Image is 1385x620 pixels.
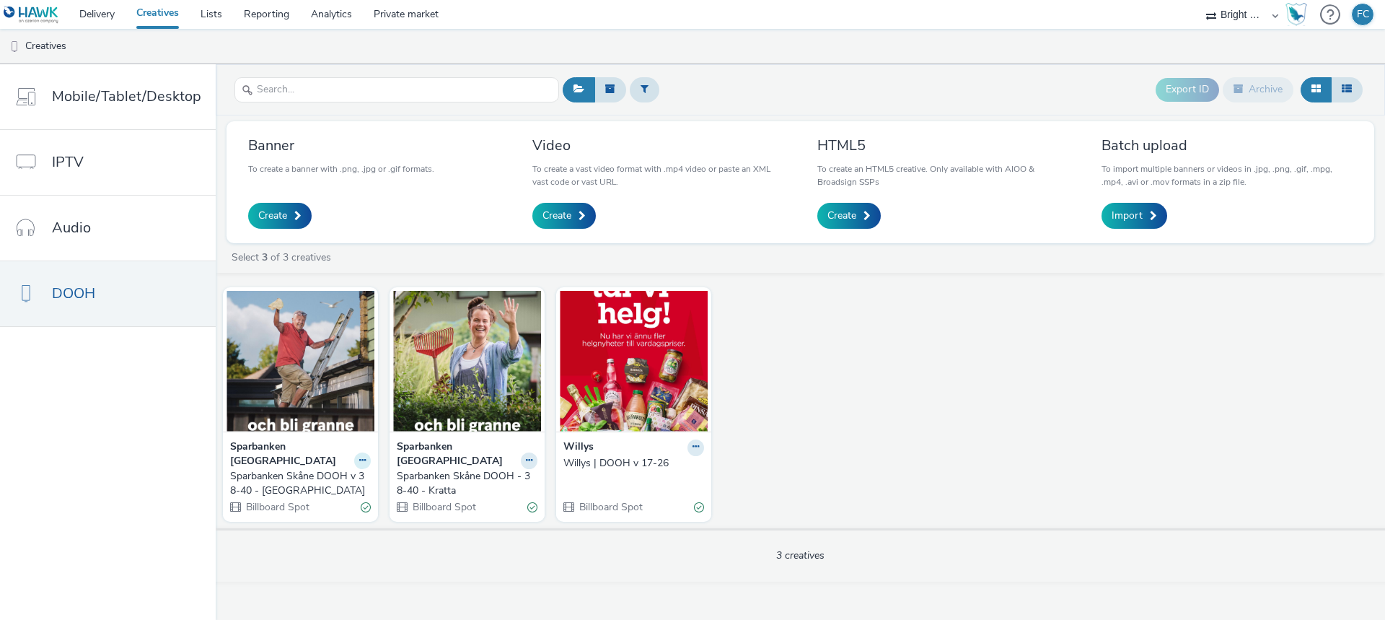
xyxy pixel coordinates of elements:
[393,291,541,432] img: Sparbanken Skåne DOOH - 38-40 - Kratta visual
[397,469,532,499] div: Sparbanken Skåne DOOH - 38-40 - Kratta
[776,549,825,562] span: 3 creatives
[52,86,201,107] span: Mobile/Tablet/Desktop
[817,136,1068,155] h3: HTML5
[563,456,704,471] a: Willys | DOOH v 17-26
[52,152,84,173] span: IPTV
[7,40,22,54] img: dooh
[817,203,881,229] a: Create
[230,469,365,499] div: Sparbanken Skåne DOOH v 38-40 - [GEOGRAPHIC_DATA]
[1112,209,1143,223] span: Import
[1331,77,1363,102] button: Table
[230,440,351,469] strong: Sparbanken [GEOGRAPHIC_DATA]
[245,500,309,514] span: Billboard Spot
[1102,162,1353,188] p: To import multiple banners or videos in .jpg, .png, .gif, .mpg, .mp4, .avi or .mov formats in a z...
[258,209,287,223] span: Create
[262,250,268,264] strong: 3
[560,291,708,432] img: Willys | DOOH v 17-26 visual
[52,217,91,238] span: Audio
[1102,203,1167,229] a: Import
[397,469,537,499] a: Sparbanken Skåne DOOH - 38-40 - Kratta
[411,500,476,514] span: Billboard Spot
[4,6,59,24] img: undefined Logo
[248,162,434,175] p: To create a banner with .png, .jpg or .gif formats.
[248,136,434,155] h3: Banner
[563,440,594,456] strong: Willys
[563,456,698,471] div: Willys | DOOH v 17-26
[542,209,571,223] span: Create
[532,136,783,155] h3: Video
[234,77,559,102] input: Search...
[578,500,643,514] span: Billboard Spot
[527,499,537,515] div: Valid
[1223,77,1293,102] button: Archive
[230,469,371,499] a: Sparbanken Skåne DOOH v 38-40 - [GEOGRAPHIC_DATA]
[532,203,596,229] a: Create
[248,203,312,229] a: Create
[227,291,374,432] img: Sparbanken Skåne DOOH v 38-40 - Stege visual
[361,499,371,515] div: Valid
[532,162,783,188] p: To create a vast video format with .mp4 video or paste an XML vast code or vast URL.
[1156,78,1219,101] button: Export ID
[817,162,1068,188] p: To create an HTML5 creative. Only available with AIOO & Broadsign SSPs
[827,209,856,223] span: Create
[52,283,95,304] span: DOOH
[1285,3,1313,26] a: Hawk Academy
[1357,4,1369,25] div: FC
[1285,3,1307,26] img: Hawk Academy
[397,440,517,469] strong: Sparbanken [GEOGRAPHIC_DATA]
[1102,136,1353,155] h3: Batch upload
[1301,77,1332,102] button: Grid
[694,499,704,515] div: Valid
[230,250,337,264] a: Select of 3 creatives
